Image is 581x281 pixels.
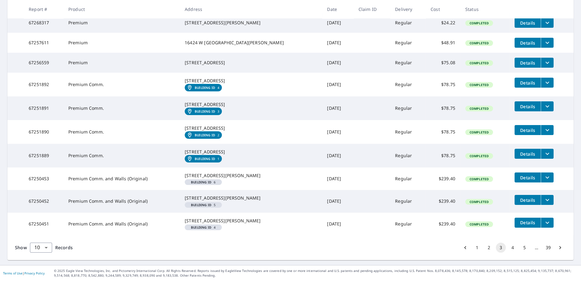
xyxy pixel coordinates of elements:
span: Records [55,245,73,250]
em: Building ID [191,226,211,229]
div: [STREET_ADDRESS][PERSON_NAME] [185,20,317,26]
td: Regular [390,213,426,235]
button: Go to page 4 [508,243,518,253]
td: [DATE] [322,33,353,53]
td: 67250452 [24,190,63,212]
nav: pagination navigation [459,243,566,253]
button: detailsBtn-67250452 [515,195,541,205]
td: Premium Comm. [63,120,180,144]
td: Regular [390,53,426,73]
td: Regular [390,96,426,120]
td: Regular [390,73,426,96]
span: Details [518,151,537,157]
span: Completed [466,154,492,158]
a: Privacy Policy [24,271,45,275]
span: Completed [466,41,492,45]
td: $239.40 [426,167,460,190]
span: Completed [466,106,492,111]
td: [DATE] [322,213,353,235]
td: [DATE] [322,73,353,96]
button: Go to next page [555,243,565,253]
td: [DATE] [322,190,353,212]
button: Go to page 39 [543,243,553,253]
button: detailsBtn-67250451 [515,218,541,228]
td: 67268317 [24,13,63,33]
div: [STREET_ADDRESS] [185,60,317,66]
div: [STREET_ADDRESS] [185,101,317,108]
div: … [531,245,541,251]
button: detailsBtn-67251892 [515,78,541,88]
td: $24.22 [426,13,460,33]
td: [DATE] [322,120,353,144]
td: $78.75 [426,73,460,96]
button: detailsBtn-67251891 [515,101,541,111]
td: 67250453 [24,167,63,190]
span: Completed [466,130,492,134]
td: Premium Comm. and Walls (Original) [63,213,180,235]
button: detailsBtn-67268317 [515,18,541,28]
a: Building ID3 [185,108,222,115]
span: Details [518,104,537,109]
td: 67256559 [24,53,63,73]
td: Regular [390,167,426,190]
span: Details [518,197,537,203]
span: Details [518,220,537,225]
div: [STREET_ADDRESS] [185,149,317,155]
td: [DATE] [322,96,353,120]
td: Premium [63,33,180,53]
a: Building ID2 [185,131,222,139]
td: Regular [390,144,426,167]
span: Completed [466,61,492,65]
td: Regular [390,190,426,212]
em: Building ID [191,181,211,184]
button: filesDropdownBtn-67257611 [541,38,554,48]
button: Go to previous page [460,243,470,253]
td: [DATE] [322,144,353,167]
td: Regular [390,33,426,53]
a: Terms of Use [3,271,22,275]
td: Premium [63,13,180,33]
em: Building ID [195,157,215,161]
td: 67251892 [24,73,63,96]
td: $78.75 [426,120,460,144]
div: 16424 W [GEOGRAPHIC_DATA][PERSON_NAME] [185,40,317,46]
span: 5 [187,203,219,206]
td: Regular [390,120,426,144]
td: $75.08 [426,53,460,73]
em: Building ID [195,86,215,90]
div: [STREET_ADDRESS] [185,125,317,131]
button: filesDropdownBtn-67250453 [541,172,554,182]
span: Completed [466,83,492,87]
button: filesDropdownBtn-67250451 [541,218,554,228]
td: Premium [63,53,180,73]
button: detailsBtn-67250453 [515,172,541,182]
td: [DATE] [322,13,353,33]
td: 67257611 [24,33,63,53]
button: filesDropdownBtn-67251891 [541,101,554,111]
em: Building ID [191,203,211,206]
button: filesDropdownBtn-67251892 [541,78,554,88]
span: Completed [466,177,492,181]
button: filesDropdownBtn-67251890 [541,125,554,135]
span: Completed [466,200,492,204]
span: Details [518,20,537,26]
em: Building ID [195,109,215,113]
span: Details [518,175,537,181]
span: Completed [466,21,492,25]
button: filesDropdownBtn-67251889 [541,149,554,159]
div: [STREET_ADDRESS] [185,78,317,84]
td: $239.40 [426,213,460,235]
button: Go to page 1 [472,243,482,253]
td: 67251891 [24,96,63,120]
div: Show 10 records [30,243,52,253]
span: 6 [187,181,219,184]
td: Premium Comm. [63,96,180,120]
span: 4 [187,226,219,229]
td: 67250451 [24,213,63,235]
td: Premium Comm. and Walls (Original) [63,190,180,212]
p: © 2025 Eagle View Technologies, Inc. and Pictometry International Corp. All Rights Reserved. Repo... [54,269,578,278]
td: $239.40 [426,190,460,212]
span: Details [518,127,537,133]
a: Building ID4 [185,84,222,91]
td: $78.75 [426,144,460,167]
